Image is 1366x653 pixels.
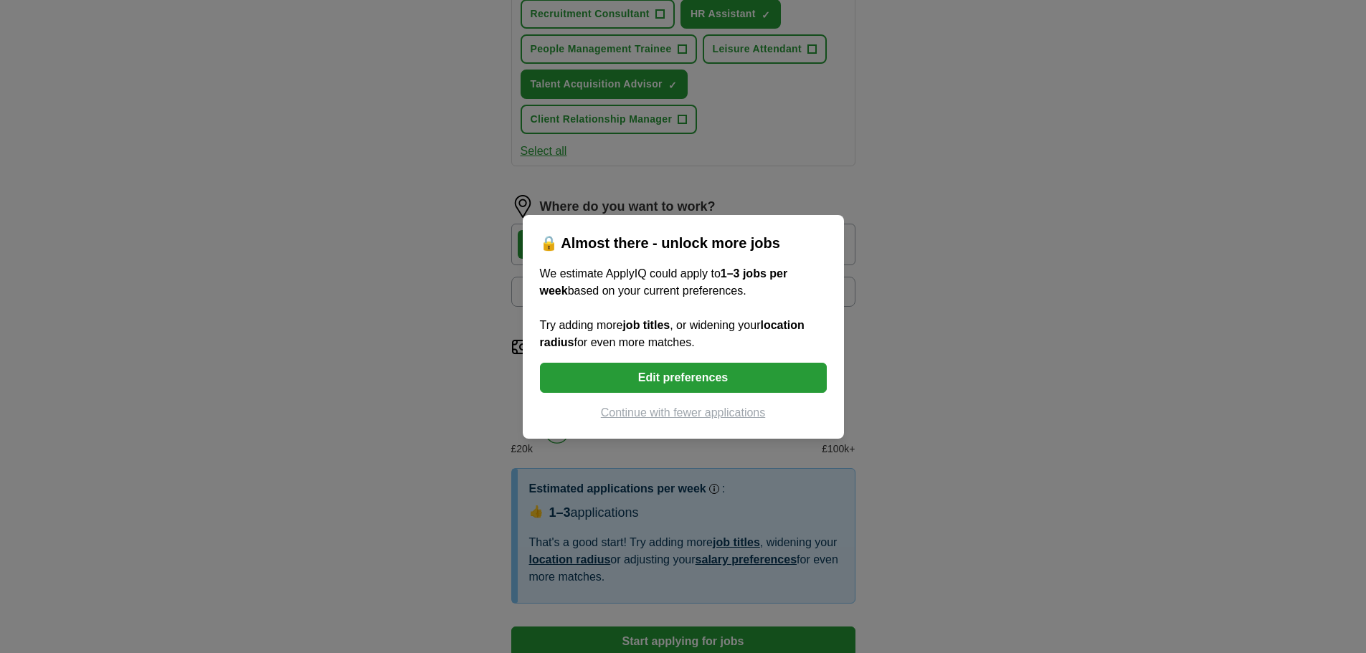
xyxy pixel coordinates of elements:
span: We estimate ApplyIQ could apply to based on your current preferences. Try adding more , or wideni... [540,267,805,348]
b: job titles [622,319,670,331]
b: location radius [540,319,805,348]
button: Continue with fewer applications [540,404,827,421]
b: 1–3 jobs per week [540,267,788,297]
button: Edit preferences [540,363,827,393]
span: 🔒 Almost there - unlock more jobs [540,235,780,251]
